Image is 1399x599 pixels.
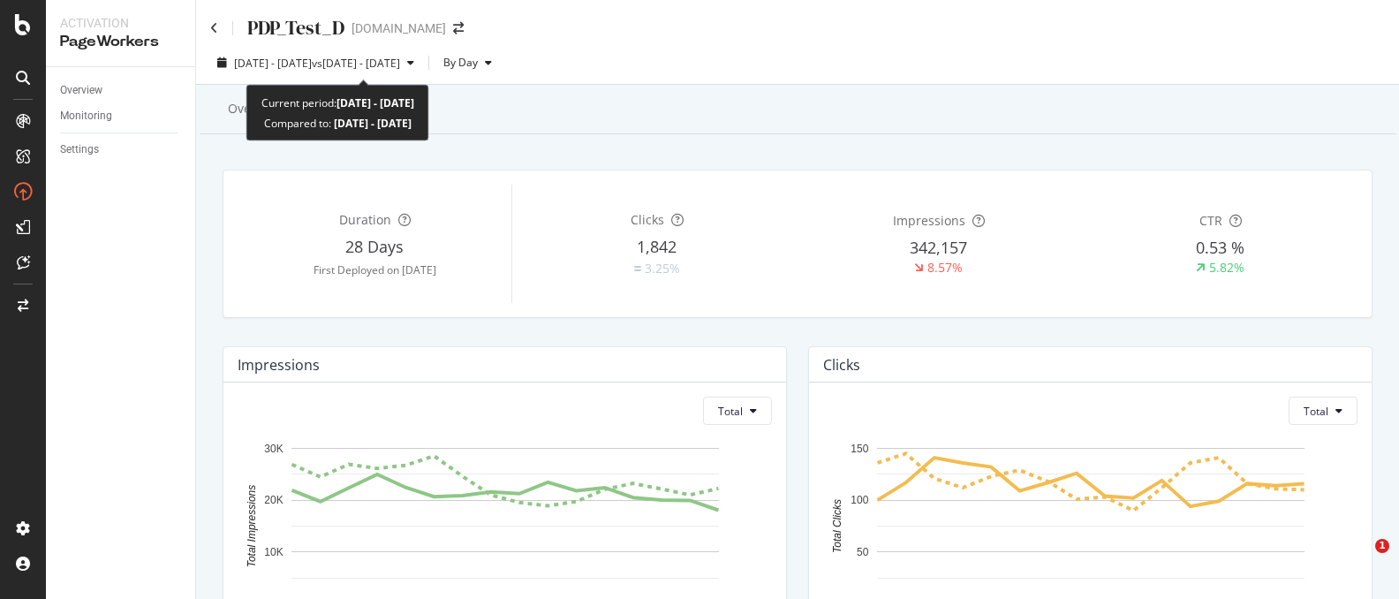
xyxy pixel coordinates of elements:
div: Monitoring [60,107,112,125]
span: Total [718,404,743,419]
button: By Day [436,49,499,77]
text: 150 [851,443,868,455]
button: Total [1289,397,1357,425]
div: First Deployed on [DATE] [238,262,511,277]
b: [DATE] - [DATE] [337,95,414,110]
span: 28 Days [345,236,404,257]
span: By Day [436,55,478,70]
span: 1,842 [637,236,677,257]
div: 5.82% [1209,259,1244,277]
button: Total [703,397,772,425]
span: vs [DATE] - [DATE] [312,56,400,71]
div: 3.25% [645,260,680,277]
span: 342,157 [910,237,967,258]
span: CTR [1199,212,1222,229]
div: Settings [60,140,99,159]
a: Monitoring [60,107,183,125]
text: 10K [264,546,283,558]
span: 0.53 % [1196,237,1244,258]
div: Overview [228,100,283,118]
iframe: Intercom live chat [1339,539,1381,581]
div: Impressions [238,356,320,374]
a: Overview [60,81,183,100]
div: Overview [60,81,102,100]
text: 50 [857,546,869,558]
b: [DATE] - [DATE] [331,116,412,131]
div: PageWorkers [60,32,181,52]
span: 1 [1375,539,1389,553]
div: Clicks [823,356,860,374]
a: Settings [60,140,183,159]
img: Equal [634,266,641,271]
div: Compared to: [264,113,412,133]
span: Total [1304,404,1328,419]
button: [DATE] - [DATE]vs[DATE] - [DATE] [210,49,421,77]
text: Total Impressions [246,485,258,568]
span: [DATE] - [DATE] [234,56,312,71]
text: 100 [851,495,868,507]
span: Clicks [631,211,664,228]
div: 8.57% [927,259,963,277]
text: 20K [264,495,283,507]
text: Total Clicks [831,499,843,553]
div: arrow-right-arrow-left [453,22,464,34]
div: PDP_Test_D [247,14,344,42]
text: 30K [264,443,283,455]
a: Click to go back [210,22,218,34]
div: [DOMAIN_NAME] [352,19,446,37]
span: Duration [339,211,391,228]
div: Current period: [261,93,414,113]
span: Impressions [893,212,965,229]
div: Activation [60,14,181,32]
